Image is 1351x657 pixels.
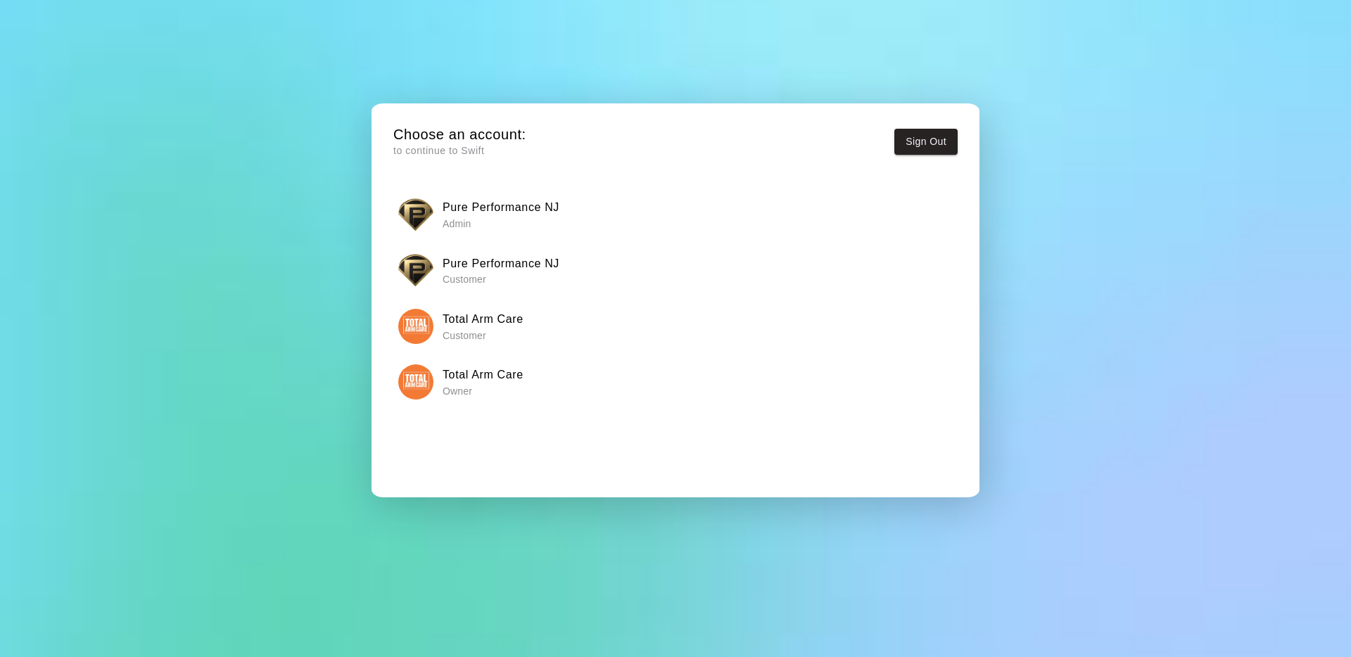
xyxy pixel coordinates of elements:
p: Owner [443,384,524,398]
button: Pure Performance NJPure Performance NJ Customer [393,248,958,293]
button: Total Arm CareTotal Arm Care Customer [393,304,958,348]
img: Pure Performance NJ [398,253,433,288]
button: Pure Performance NJPure Performance NJ Admin [393,192,958,236]
p: Admin [443,217,559,231]
p: Customer [443,272,559,286]
button: Total Arm CareTotal Arm Care Owner [393,359,958,404]
img: Total Arm Care [398,364,433,400]
img: Total Arm Care [398,309,433,344]
h6: Total Arm Care [443,366,524,384]
img: Pure Performance NJ [398,197,433,232]
p: to continue to Swift [393,143,526,158]
h6: Total Arm Care [443,310,524,328]
h6: Pure Performance NJ [443,255,559,273]
h6: Pure Performance NJ [443,198,559,217]
h5: Choose an account: [393,125,526,144]
button: Sign Out [894,129,958,155]
p: Customer [443,328,524,343]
